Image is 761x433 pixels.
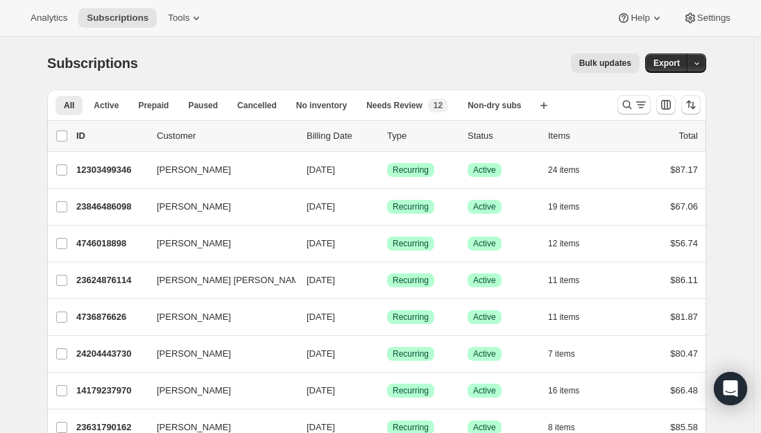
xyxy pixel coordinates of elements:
span: Recurring [393,164,429,176]
span: Active [473,201,496,212]
span: Active [473,164,496,176]
span: Active [473,312,496,323]
div: 23846486098[PERSON_NAME][DATE]SuccessRecurringSuccessActive19 items$67.06 [76,197,698,216]
span: 19 items [548,201,579,212]
span: Active [473,385,496,396]
p: Billing Date [307,129,376,143]
span: [PERSON_NAME] [157,163,231,177]
span: 11 items [548,275,579,286]
button: Customize table column order and visibility [656,95,676,114]
span: [DATE] [307,238,335,248]
span: [DATE] [307,201,335,212]
button: [PERSON_NAME] [PERSON_NAME] [148,269,287,291]
span: Recurring [393,312,429,323]
p: 23624876114 [76,273,146,287]
span: Prepaid [138,100,169,111]
span: 8 items [548,422,575,433]
span: Help [631,12,649,24]
span: [DATE] [307,164,335,175]
div: 14179237970[PERSON_NAME][DATE]SuccessRecurringSuccessActive16 items$66.48 [76,381,698,400]
span: [DATE] [307,275,335,285]
span: 24 items [548,164,579,176]
button: Help [608,8,672,28]
span: Subscriptions [87,12,148,24]
button: [PERSON_NAME] [148,306,287,328]
span: Recurring [393,422,429,433]
button: Analytics [22,8,76,28]
span: Recurring [393,385,429,396]
button: Tools [160,8,212,28]
div: 12303499346[PERSON_NAME][DATE]SuccessRecurringSuccessActive24 items$87.17 [76,160,698,180]
span: Needs Review [366,100,422,111]
span: Paused [188,100,218,111]
span: Non-dry subs [468,100,521,111]
span: $87.17 [670,164,698,175]
span: Recurring [393,348,429,359]
div: Type [387,129,456,143]
p: ID [76,129,146,143]
button: Search and filter results [617,95,651,114]
p: Status [468,129,537,143]
span: Active [473,348,496,359]
span: [DATE] [307,385,335,396]
span: [PERSON_NAME] [157,237,231,251]
span: Export [653,58,680,69]
span: $81.87 [670,312,698,322]
span: Active [473,238,496,249]
span: Settings [697,12,730,24]
span: Tools [168,12,189,24]
span: $80.47 [670,348,698,359]
span: No inventory [296,100,347,111]
span: 7 items [548,348,575,359]
div: 4746018898[PERSON_NAME][DATE]SuccessRecurringSuccessActive12 items$56.74 [76,234,698,253]
span: 16 items [548,385,579,396]
span: Subscriptions [47,56,138,71]
button: 19 items [548,197,595,216]
p: 24204443730 [76,347,146,361]
span: [PERSON_NAME] [PERSON_NAME] [157,273,307,287]
p: 4736876626 [76,310,146,324]
span: [PERSON_NAME] [157,310,231,324]
button: Settings [675,8,739,28]
p: 4746018898 [76,237,146,251]
span: Active [473,275,496,286]
span: 12 items [548,238,579,249]
button: [PERSON_NAME] [148,159,287,181]
button: Export [645,53,688,73]
span: All [64,100,74,111]
button: 16 items [548,381,595,400]
span: $56.74 [670,238,698,248]
button: 24 items [548,160,595,180]
p: Total [679,129,698,143]
span: [PERSON_NAME] [157,384,231,398]
button: [PERSON_NAME] [148,343,287,365]
span: Analytics [31,12,67,24]
button: Subscriptions [78,8,157,28]
button: [PERSON_NAME] [148,232,287,255]
p: 14179237970 [76,384,146,398]
button: Sort the results [681,95,701,114]
div: 4736876626[PERSON_NAME][DATE]SuccessRecurringSuccessActive11 items$81.87 [76,307,698,327]
button: [PERSON_NAME] [148,380,287,402]
button: Bulk updates [571,53,640,73]
span: 12 [434,100,443,111]
span: [DATE] [307,312,335,322]
span: Recurring [393,275,429,286]
p: Customer [157,129,296,143]
button: Create new view [533,96,555,115]
button: 7 items [548,344,590,364]
button: 12 items [548,234,595,253]
span: $86.11 [670,275,698,285]
span: Active [473,422,496,433]
span: Recurring [393,238,429,249]
span: [DATE] [307,348,335,359]
span: Active [94,100,119,111]
span: Recurring [393,201,429,212]
p: 23846486098 [76,200,146,214]
span: $66.48 [670,385,698,396]
span: [PERSON_NAME] [157,200,231,214]
div: Items [548,129,617,143]
span: Cancelled [237,100,277,111]
button: [PERSON_NAME] [148,196,287,218]
div: 24204443730[PERSON_NAME][DATE]SuccessRecurringSuccessActive7 items$80.47 [76,344,698,364]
